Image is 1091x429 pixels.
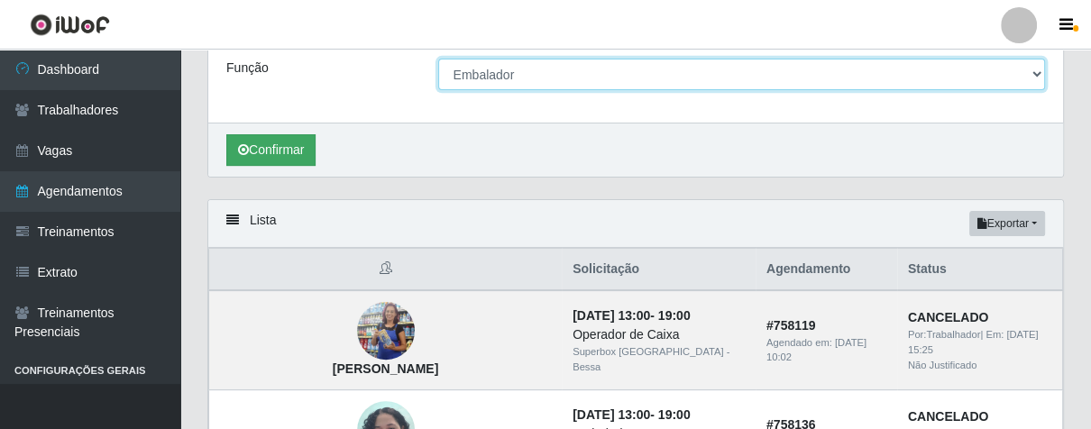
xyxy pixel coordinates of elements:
strong: CANCELADO [908,409,988,424]
div: Operador de Caixa [573,325,745,344]
div: | Em: [908,327,1051,358]
div: Lista [208,200,1063,248]
strong: # 758119 [766,318,816,333]
time: [DATE] 15:25 [908,329,1039,355]
button: Confirmar [226,134,316,166]
th: Solicitação [562,249,756,291]
span: Por: Trabalhador [908,329,980,340]
img: Patricia Carla da Silva [357,265,415,397]
time: [DATE] 13:00 [573,308,650,323]
th: Status [897,249,1063,291]
img: CoreUI Logo [30,14,110,36]
div: Não Justificado [908,358,1051,373]
time: [DATE] 13:00 [573,407,650,422]
th: Agendamento [756,249,897,291]
strong: - [573,407,690,422]
strong: [PERSON_NAME] [333,361,438,376]
div: Superbox [GEOGRAPHIC_DATA] - Bessa [573,344,745,375]
div: Agendado em: [766,335,886,366]
time: 19:00 [658,407,691,422]
button: Exportar [969,211,1045,236]
strong: - [573,308,690,323]
time: 19:00 [658,308,691,323]
strong: CANCELADO [908,310,988,324]
label: Função [226,59,269,78]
